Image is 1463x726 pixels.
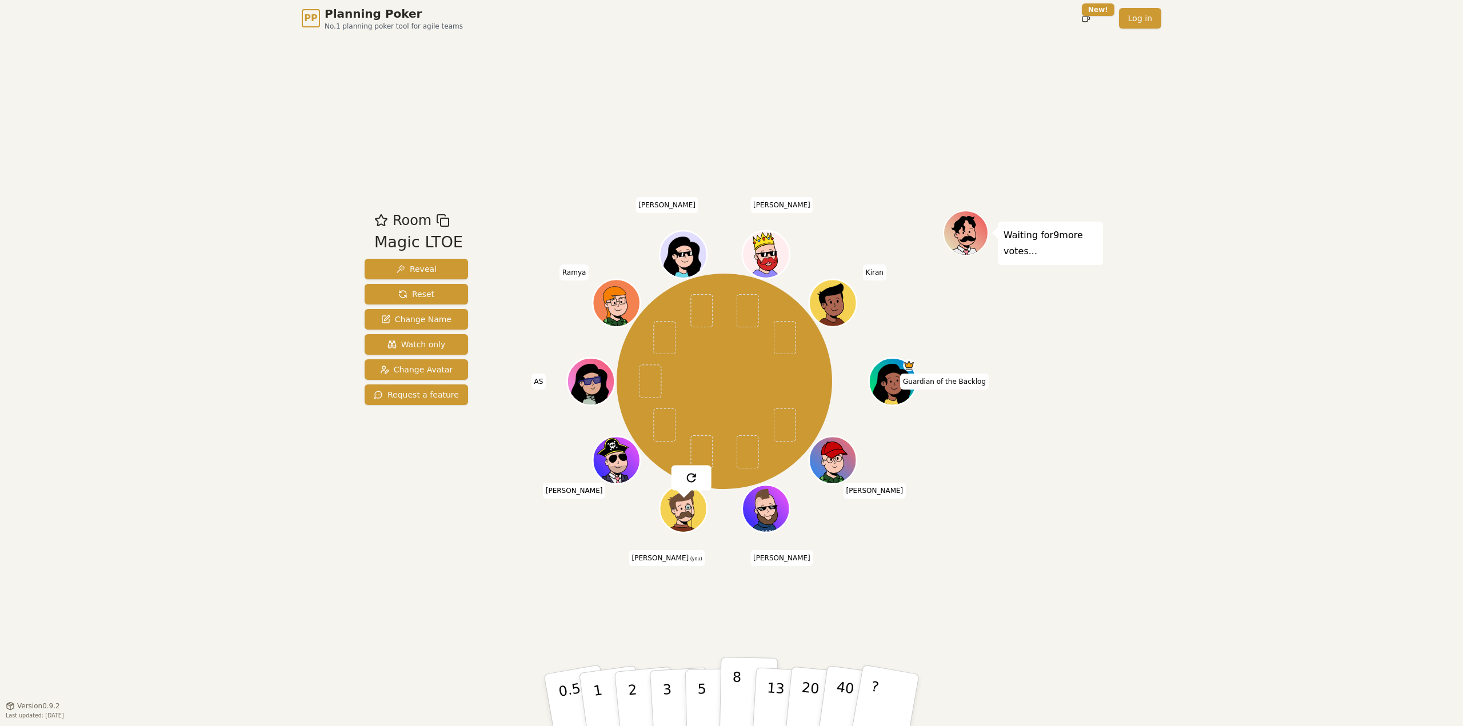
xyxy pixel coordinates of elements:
[365,359,468,380] button: Change Avatar
[531,374,546,390] span: Click to change your name
[325,6,463,22] span: Planning Poker
[559,264,589,280] span: Click to change your name
[661,486,705,531] button: Click to change your avatar
[374,231,463,254] div: Magic LTOE
[629,550,705,566] span: Click to change your name
[302,6,463,31] a: PPPlanning PokerNo.1 planning poker tool for agile teams
[365,259,468,279] button: Reveal
[393,210,431,231] span: Room
[365,309,468,330] button: Change Name
[1119,8,1161,29] a: Log in
[6,712,64,719] span: Last updated: [DATE]
[1004,227,1097,259] p: Waiting for 9 more votes...
[325,22,463,31] span: No.1 planning poker tool for agile teams
[900,374,989,390] span: Click to change your name
[903,359,915,371] span: Guardian of the Backlog is the host
[750,550,813,566] span: Click to change your name
[6,701,60,711] button: Version0.9.2
[365,284,468,304] button: Reset
[304,11,317,25] span: PP
[844,483,906,499] span: Click to change your name
[1076,8,1096,29] button: New!
[863,264,886,280] span: Click to change your name
[398,288,434,300] span: Reset
[750,196,813,212] span: Click to change your name
[17,701,60,711] span: Version 0.9.2
[396,263,437,275] span: Reveal
[374,389,459,400] span: Request a feature
[387,339,446,350] span: Watch only
[380,364,453,375] span: Change Avatar
[365,384,468,405] button: Request a feature
[381,314,451,325] span: Change Name
[374,210,388,231] button: Add as favourite
[543,483,606,499] span: Click to change your name
[689,556,702,561] span: (you)
[635,196,698,212] span: Click to change your name
[365,334,468,355] button: Watch only
[684,471,698,484] img: reset
[1082,3,1114,16] div: New!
